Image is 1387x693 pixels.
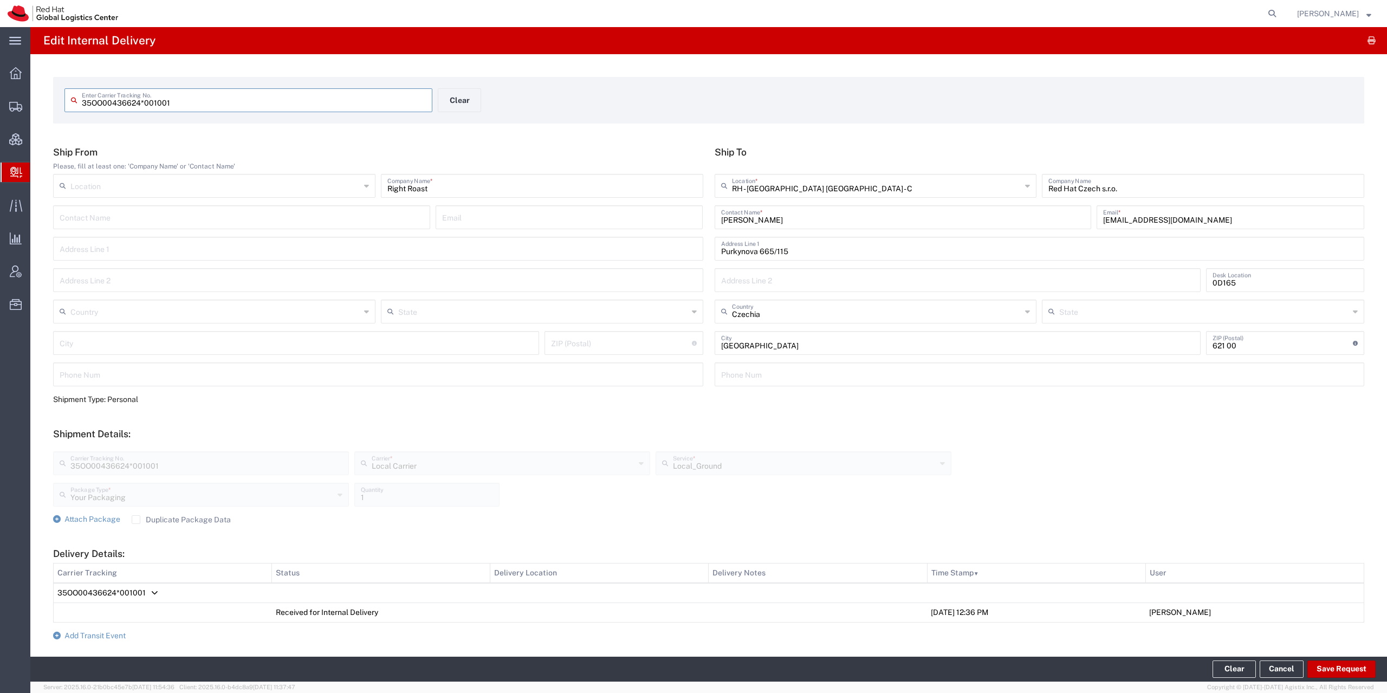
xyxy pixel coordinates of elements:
[54,563,272,583] th: Carrier Tracking
[64,631,126,640] span: Add Transit Event
[927,563,1145,583] th: Time Stamp
[1297,7,1372,20] button: [PERSON_NAME]
[253,684,295,690] span: [DATE] 11:37:47
[1145,603,1364,622] td: [PERSON_NAME]
[272,563,490,583] th: Status
[53,146,703,158] h5: Ship From
[438,88,481,112] button: Clear
[8,5,118,22] img: logo
[272,603,490,622] td: Received for Internal Delivery
[132,515,231,524] label: Duplicate Package Data
[64,515,120,523] span: Attach Package
[43,684,174,690] span: Server: 2025.16.0-21b0bc45e7b
[709,563,927,583] th: Delivery Notes
[43,27,155,54] h4: Edit Internal Delivery
[53,428,1364,439] h5: Shipment Details:
[53,548,1364,559] h5: Delivery Details:
[57,588,146,597] span: 35OO00436624*001001
[1307,660,1376,678] button: Save Request
[1213,660,1256,678] button: Clear
[179,684,295,690] span: Client: 2025.16.0-b4dc8a9
[1297,8,1359,20] span: Eva Ruzickova
[1207,683,1374,692] span: Copyright © [DATE]-[DATE] Agistix Inc., All Rights Reserved
[927,603,1145,622] td: [DATE] 12:36 PM
[53,161,703,171] div: Please, fill at least one: 'Company Name' or 'Contact Name'
[1145,563,1364,583] th: User
[132,684,174,690] span: [DATE] 11:54:36
[53,394,703,405] div: Shipment Type: Personal
[490,563,709,583] th: Delivery Location
[53,563,1364,623] table: Delivery Details:
[715,146,1365,158] h5: Ship To
[1260,660,1304,678] a: Cancel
